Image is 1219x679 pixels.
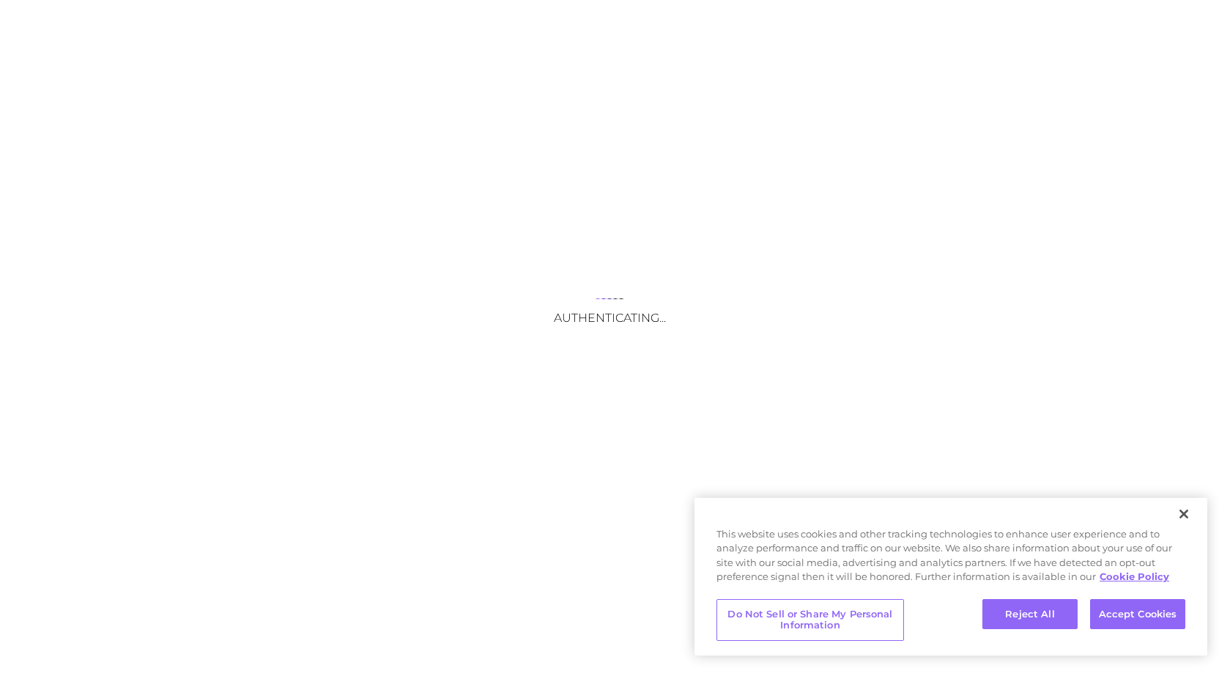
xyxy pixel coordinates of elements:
button: Close [1168,498,1200,530]
button: Do Not Sell or Share My Personal Information, Opens the preference center dialog [716,599,904,641]
div: This website uses cookies and other tracking technologies to enhance user experience and to analy... [694,527,1207,592]
div: Privacy [694,498,1207,656]
button: Reject All [982,599,1078,630]
a: More information about your privacy, opens in a new tab [1100,570,1169,582]
button: Accept Cookies [1090,599,1185,630]
div: Cookie banner [694,498,1207,656]
h3: Authenticating... [463,311,756,325]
